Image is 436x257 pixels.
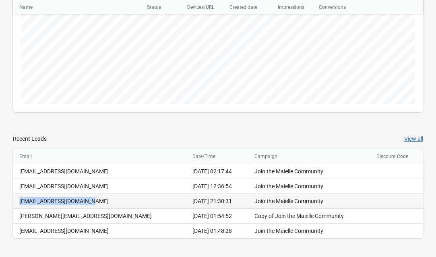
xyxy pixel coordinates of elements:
[254,167,363,175] div: Join the Maielle Community
[254,212,363,220] div: Copy of Join the Maielle Community
[254,182,363,190] div: Join the Maielle Community
[192,212,242,220] div: [DATE] 01:54:52
[404,135,423,143] button: View all
[254,227,363,235] div: Join the Maielle Community
[13,149,186,164] th: Email
[192,227,242,235] div: [DATE] 01:48:28
[248,149,370,164] th: Campaign
[192,182,242,190] div: [DATE] 12:36:54
[13,135,47,143] div: Recent Leads
[254,197,363,205] div: Join the Maielle Community
[186,149,248,164] th: Date/Time
[19,212,180,220] div: [PERSON_NAME][EMAIL_ADDRESS][DOMAIN_NAME]
[19,227,180,235] div: [EMAIL_ADDRESS][DOMAIN_NAME]
[19,167,180,175] div: [EMAIL_ADDRESS][DOMAIN_NAME]
[19,197,180,205] div: [EMAIL_ADDRESS][DOMAIN_NAME]
[19,182,180,190] div: [EMAIL_ADDRESS][DOMAIN_NAME]
[192,197,242,205] div: [DATE] 21:30:31
[19,3,33,11] div: Name
[370,149,423,164] th: Discount Code
[192,167,242,175] div: [DATE] 02:17:44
